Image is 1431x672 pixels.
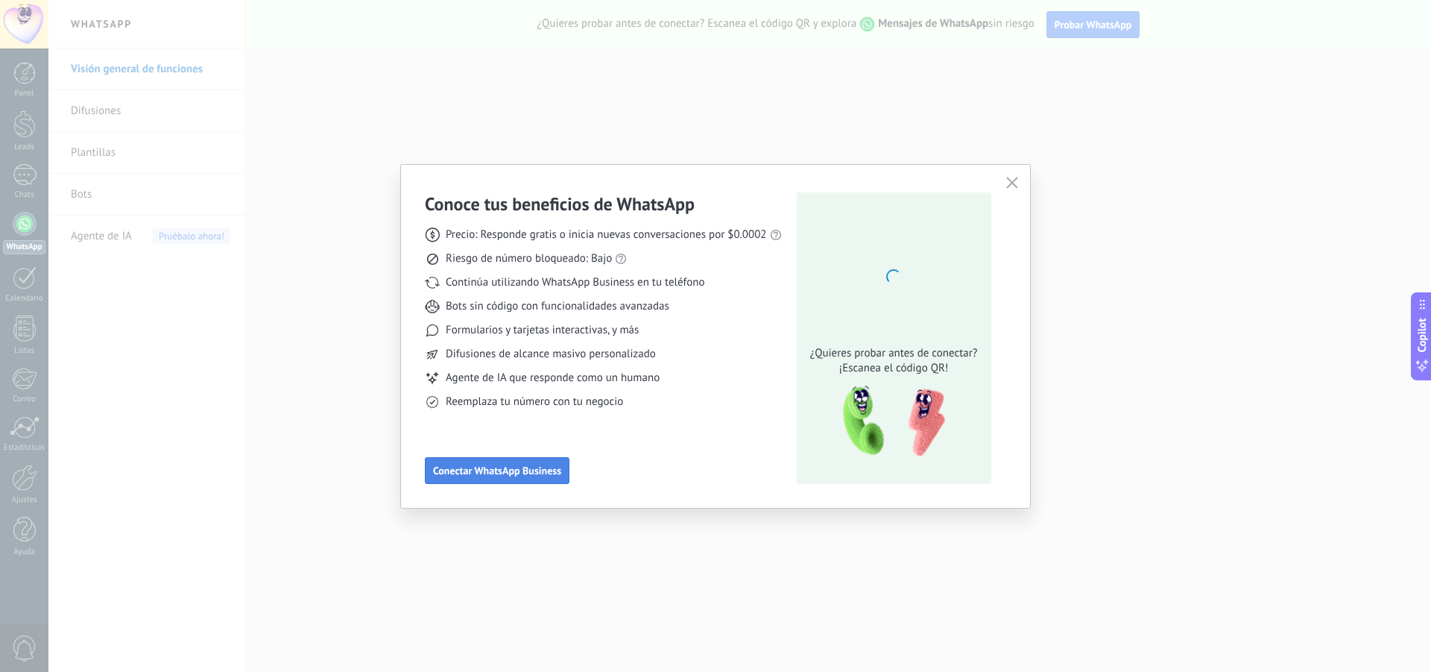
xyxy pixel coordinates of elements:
[1415,318,1430,352] span: Copilot
[446,323,639,338] span: Formularios y tarjetas interactivas, y más
[446,275,704,290] span: Continúa utilizando WhatsApp Business en tu teléfono
[446,299,669,314] span: Bots sin código con funcionalidades avanzadas
[806,346,982,361] span: ¿Quieres probar antes de conectar?
[433,465,561,476] span: Conectar WhatsApp Business
[446,251,612,266] span: Riesgo de número bloqueado: Bajo
[425,457,569,484] button: Conectar WhatsApp Business
[446,347,656,362] span: Difusiones de alcance masivo personalizado
[446,371,660,386] span: Agente de IA que responde como un humano
[806,361,982,376] span: ¡Escanea el código QR!
[446,227,767,242] span: Precio: Responde gratis o inicia nuevas conversaciones por $0.0002
[446,395,623,409] span: Reemplaza tu número con tu negocio
[425,192,695,216] h3: Conoce tus beneficios de WhatsApp
[830,382,948,462] img: qr-pic-1x.png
